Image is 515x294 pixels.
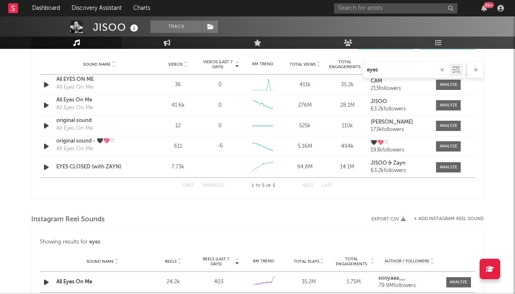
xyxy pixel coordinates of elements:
div: All Eyes On Me [56,145,93,153]
div: 35.2M [288,278,329,286]
strong: 🖤💖♡ [371,140,389,145]
span: Sound Name [86,259,114,264]
div: 525k [286,122,324,130]
div: 41.6k [159,101,197,110]
div: 28.1M [328,101,367,110]
div: 99 + [484,2,494,8]
div: All Eyes On Me [56,124,93,133]
span: to [255,184,260,188]
a: EYES CLOSED (with ZAYN) [56,163,142,171]
span: Total Engagements [334,257,370,266]
a: 🖤💖♡ [371,140,428,146]
a: JISOO [371,99,428,105]
strong: CAM [371,78,382,84]
div: + Add Instagram Reel Sound [406,217,484,221]
div: 35.2k [328,81,367,89]
a: original sound - 🖤💖♡ [56,137,142,145]
div: 63.2k followers [371,106,428,112]
strong: JISOO & Zayn [371,161,406,166]
div: 611 [159,142,197,151]
div: All Eyes On Me [56,83,93,92]
div: 1 5 5 [241,181,286,191]
div: 213 followers [371,86,428,92]
strong: [PERSON_NAME] [371,119,413,125]
div: 110k [328,122,367,130]
a: All EYES ON ME [56,76,142,84]
div: Showing results for [40,237,475,247]
span: Instagram Reel Sounds [31,215,105,225]
div: 63.2k followers [371,168,428,174]
button: + Add Instagram Reel Sound [414,217,484,221]
div: 94.8M [286,163,324,171]
div: 6M Trend [243,258,284,264]
input: Search for artists [334,3,457,14]
div: 403 [198,278,239,286]
div: 79.9M followers [378,283,440,289]
span: -6 [217,142,223,150]
a: [PERSON_NAME] [371,119,428,125]
button: Next [302,184,314,188]
button: Previous [202,184,224,188]
strong: JISOO [371,99,387,104]
span: Total Plays [294,259,319,264]
a: CAM [371,78,428,84]
span: Reels (last 7 days) [198,257,234,266]
a: All Eyes On Me [56,279,92,285]
div: 7.73k [159,163,197,171]
a: JISOO & Zayn [371,161,428,166]
div: 193k followers [371,147,428,153]
a: sooyaaa__ [378,276,440,281]
div: 494k [328,142,367,151]
div: 1.75M [334,278,375,286]
div: 5.16M [286,142,324,151]
div: 0 [218,81,222,89]
strong: sooyaaa__ [378,276,406,281]
div: 6M Trend [244,61,282,67]
div: eyes [89,237,100,247]
div: 14.1M [328,163,367,171]
div: All Eyes On Me [56,104,93,112]
div: 173k followers [371,127,428,133]
button: Last [322,184,333,188]
div: JISOO [93,21,140,34]
button: 99+ [481,5,487,11]
div: 0 [218,101,222,110]
span: of [266,184,271,188]
button: Export CSV [371,217,406,222]
span: Author / Followers [385,259,429,264]
div: 276M [286,101,324,110]
button: Track [151,21,202,33]
div: 411k [286,81,324,89]
span: Videos (last 7 days) [201,60,234,69]
span: Total Engagements [328,60,362,69]
div: 0 [218,122,222,130]
input: Search by song name or URL [363,67,450,73]
button: First [182,184,194,188]
span: Reels [165,259,176,264]
div: 24.2k [153,278,194,286]
a: original sound [56,117,142,125]
a: All Eyes On Me [56,96,142,104]
div: 12 [159,122,197,130]
div: 36 [159,81,197,89]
